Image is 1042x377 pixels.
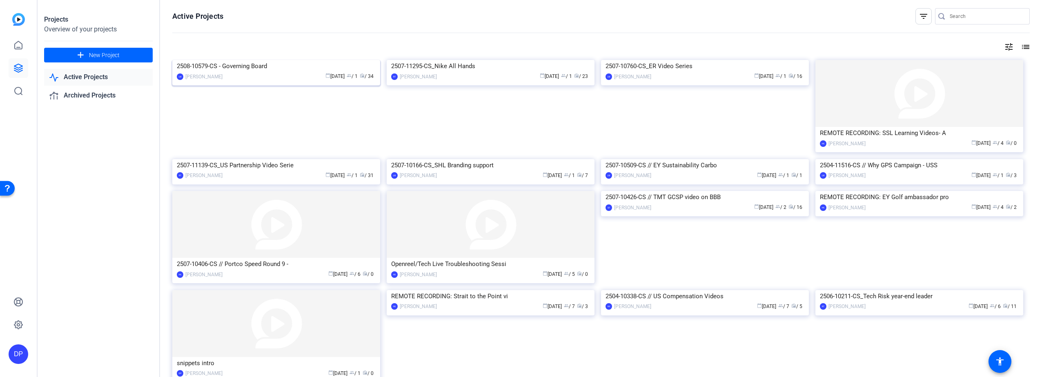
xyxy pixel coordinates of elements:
span: group [775,73,780,78]
div: HK [606,303,612,310]
span: radio [788,73,793,78]
span: [DATE] [543,173,562,178]
div: HK [820,140,826,147]
span: calendar_today [754,204,759,209]
span: [DATE] [325,73,345,79]
span: calendar_today [971,204,976,209]
span: calendar_today [754,73,759,78]
div: 2506-10211-CS_Tech Risk year-end leader [820,290,1019,302]
div: REMOTE RECORDING: EY Golf ambassador pro [820,191,1019,203]
span: / 1 [347,73,358,79]
div: [PERSON_NAME] [614,171,651,180]
div: REMOTE RECORDING: Strait to the Point vi [391,290,590,302]
div: LM [606,172,612,179]
span: radio [360,73,365,78]
div: HK [177,271,183,278]
span: / 16 [788,73,802,79]
img: blue-gradient.svg [12,13,25,26]
span: calendar_today [971,172,976,177]
span: / 4 [993,204,1004,210]
div: 2504-10338-CS // US Compensation Videos [606,290,804,302]
div: Projects [44,15,153,24]
span: radio [363,370,367,375]
span: group [990,303,995,308]
span: calendar_today [325,172,330,177]
mat-icon: add [76,50,86,60]
span: / 1 [564,173,575,178]
span: / 3 [1006,173,1017,178]
span: group [347,172,352,177]
span: group [350,271,354,276]
div: 2507-11295-CS_Nike All Hands [391,60,590,72]
span: / 1 [778,173,789,178]
div: HK [820,204,826,211]
div: [PERSON_NAME] [828,204,866,212]
span: / 2 [775,204,786,210]
span: radio [1003,303,1008,308]
div: LM [177,73,183,80]
span: / 1 [993,173,1004,178]
div: 2504-11516-CS // Why GPS Campaign - USS [820,159,1019,171]
div: 2507-10406-CS // Portco Speed Round 9 - [177,258,376,270]
div: 2507-10426-CS // TMT GCSP video on BBB [606,191,804,203]
div: SF [606,204,612,211]
span: [DATE] [543,304,562,309]
span: calendar_today [328,271,333,276]
div: [PERSON_NAME] [614,302,651,310]
span: group [778,172,783,177]
span: / 1 [791,173,802,178]
span: / 0 [363,271,374,277]
span: radio [791,303,796,308]
input: Search [950,11,1023,21]
span: [DATE] [328,370,347,376]
span: radio [1006,172,1011,177]
span: [DATE] [325,173,345,178]
span: / 11 [1003,304,1017,309]
span: / 7 [564,304,575,309]
span: / 7 [577,173,588,178]
mat-icon: filter_list [919,11,928,21]
span: New Project [89,51,120,60]
span: / 1 [775,73,786,79]
div: [PERSON_NAME] [185,73,223,81]
div: DP [9,344,28,364]
span: / 7 [778,304,789,309]
mat-icon: list [1020,42,1030,52]
span: / 5 [564,271,575,277]
button: New Project [44,48,153,62]
div: Openreel/Tech Live Troubleshooting Sessi [391,258,590,270]
div: [PERSON_NAME] [400,171,437,180]
div: Overview of your projects [44,24,153,34]
span: group [347,73,352,78]
div: [PERSON_NAME] [828,171,866,180]
span: / 16 [788,204,802,210]
a: Active Projects [44,69,153,86]
div: REMOTE RECORDING: SSL Learning Videos- A [820,127,1019,139]
div: 2507-10166-CS_SHL Branding support [391,159,590,171]
span: calendar_today [543,303,548,308]
span: [DATE] [971,140,991,146]
span: / 34 [360,73,374,79]
div: HK [391,271,398,278]
div: RT [391,73,398,80]
span: calendar_today [328,370,333,375]
span: / 3 [577,304,588,309]
span: radio [791,172,796,177]
div: [PERSON_NAME] [185,271,223,279]
span: / 2 [1006,204,1017,210]
span: / 0 [1006,140,1017,146]
span: group [564,271,569,276]
span: radio [363,271,367,276]
span: / 1 [561,73,572,79]
span: group [564,303,569,308]
span: / 1 [347,173,358,178]
div: snippets intro [177,357,376,369]
div: LM [606,73,612,80]
span: [DATE] [971,204,991,210]
div: [PERSON_NAME] [828,140,866,148]
span: calendar_today [757,303,762,308]
span: group [778,303,783,308]
span: / 6 [350,271,361,277]
span: / 4 [993,140,1004,146]
span: calendar_today [325,73,330,78]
